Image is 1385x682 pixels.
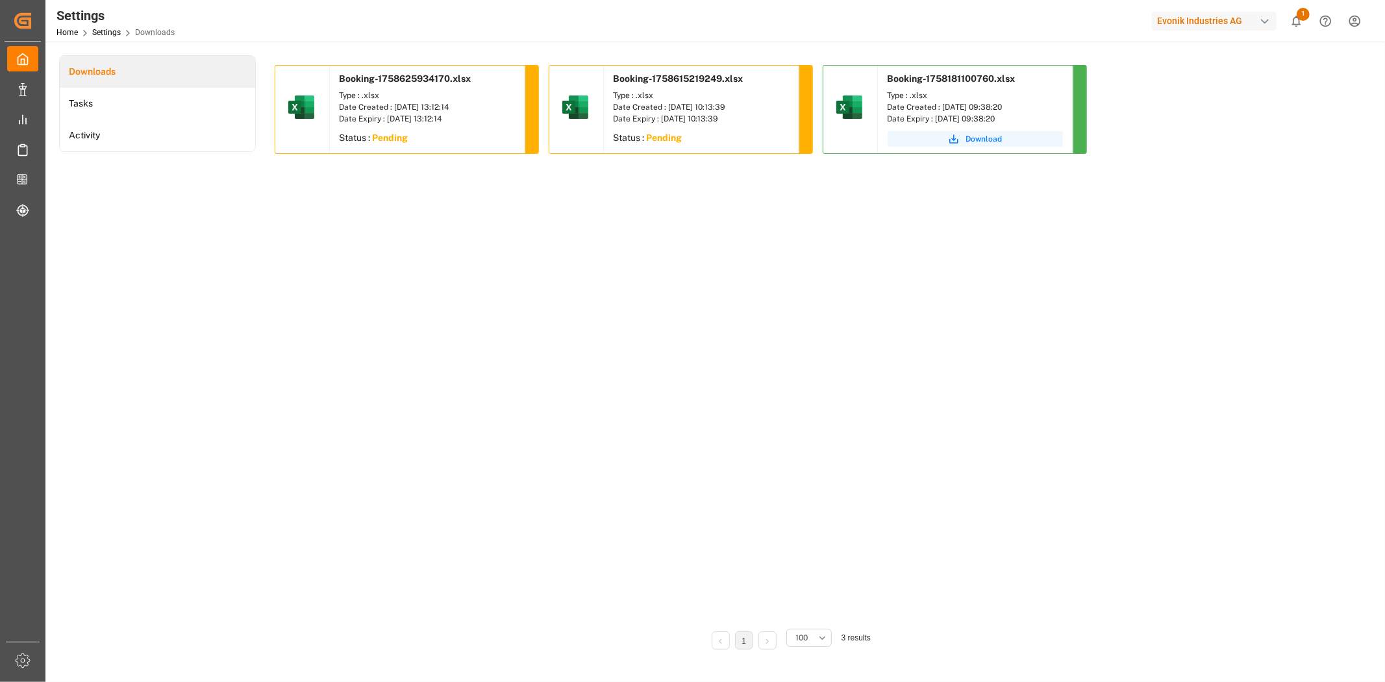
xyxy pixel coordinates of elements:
button: Download [888,131,1063,147]
span: 1 [1297,8,1310,21]
div: Date Created : [DATE] 10:13:39 [614,101,789,113]
span: Booking-1758625934170.xlsx [340,73,471,84]
div: Settings [56,6,175,25]
a: Tasks [60,88,255,120]
span: Booking-1758615219249.xlsx [614,73,743,84]
a: Home [56,28,78,37]
div: Date Expiry : [DATE] 13:12:14 [340,113,515,125]
div: Evonik Industries AG [1152,12,1277,31]
div: Type : .xlsx [888,90,1063,101]
span: 3 results [842,633,871,642]
li: Previous Page [712,631,730,650]
span: 100 [796,632,808,644]
a: Settings [92,28,121,37]
div: Type : .xlsx [340,90,515,101]
div: Date Created : [DATE] 09:38:20 [888,101,1063,113]
span: Download [966,133,1003,145]
button: Evonik Industries AG [1152,8,1282,33]
img: microsoft-excel-2019--v1.png [286,92,317,123]
div: Date Created : [DATE] 13:12:14 [340,101,515,113]
a: Downloads [60,56,255,88]
button: open menu [786,629,832,647]
div: Type : .xlsx [614,90,789,101]
button: Help Center [1311,6,1340,36]
li: Next Page [758,631,777,650]
div: Date Expiry : [DATE] 10:13:39 [614,113,789,125]
div: Status : [330,128,525,151]
li: 1 [735,631,753,650]
sapn: Pending [373,133,408,143]
a: Activity [60,120,255,151]
span: Booking-1758181100760.xlsx [888,73,1016,84]
img: microsoft-excel-2019--v1.png [834,92,865,123]
div: Status : [604,128,799,151]
button: show 1 new notifications [1282,6,1311,36]
a: 1 [742,637,746,646]
img: microsoft-excel-2019--v1.png [560,92,591,123]
div: Date Expiry : [DATE] 09:38:20 [888,113,1063,125]
sapn: Pending [647,133,682,143]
